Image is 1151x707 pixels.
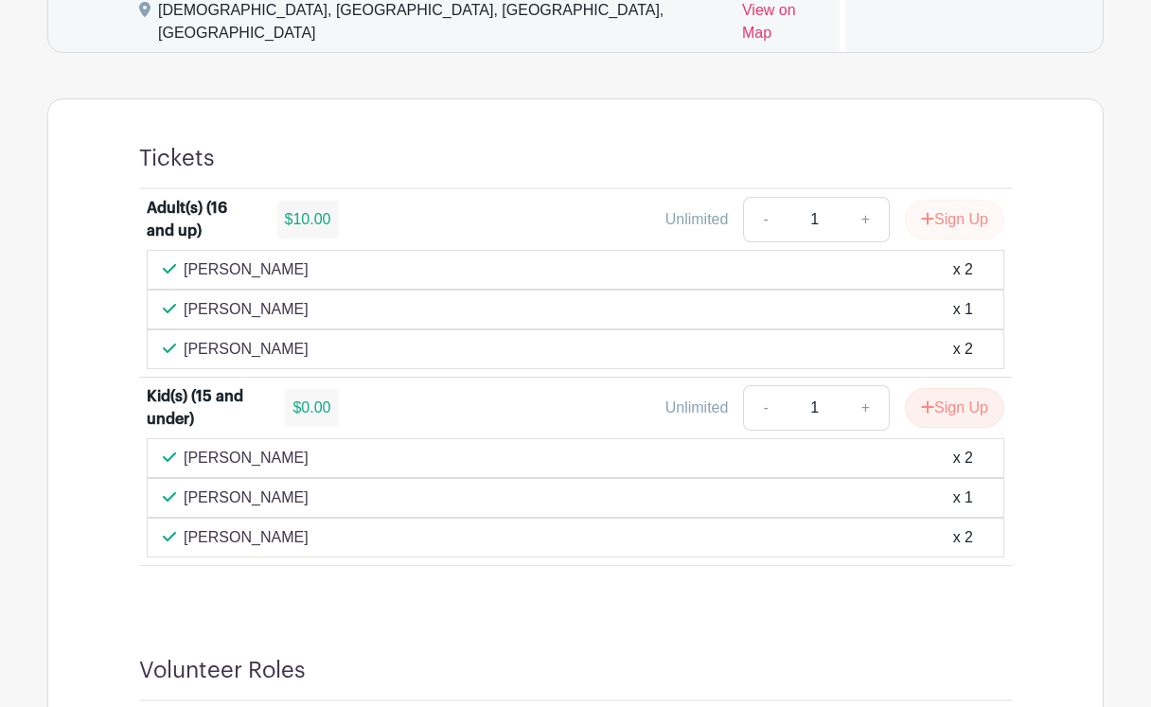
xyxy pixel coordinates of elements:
[953,338,973,361] div: x 2
[139,657,306,684] h4: Volunteer Roles
[842,385,890,431] a: +
[953,526,973,549] div: x 2
[184,298,309,321] p: [PERSON_NAME]
[743,197,787,242] a: -
[665,397,729,419] div: Unlimited
[147,197,255,242] div: Adult(s) (16 and up)
[743,385,787,431] a: -
[285,389,338,427] div: $0.00
[184,258,309,281] p: [PERSON_NAME]
[953,258,973,281] div: x 2
[184,447,309,469] p: [PERSON_NAME]
[184,526,309,549] p: [PERSON_NAME]
[905,388,1004,428] button: Sign Up
[905,200,1004,239] button: Sign Up
[953,486,973,509] div: x 1
[184,338,309,361] p: [PERSON_NAME]
[842,197,890,242] a: +
[665,208,729,231] div: Unlimited
[953,298,973,321] div: x 1
[277,201,339,239] div: $10.00
[184,486,309,509] p: [PERSON_NAME]
[139,145,215,172] h4: Tickets
[147,385,262,431] div: Kid(s) (15 and under)
[953,447,973,469] div: x 2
